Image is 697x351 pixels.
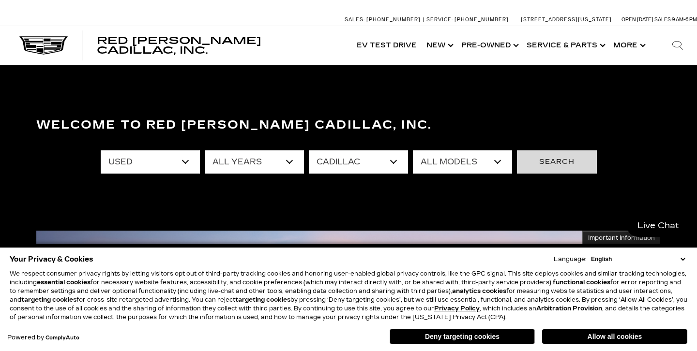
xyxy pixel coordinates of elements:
span: [PHONE_NUMBER] [366,16,421,23]
a: EV Test Drive [352,26,422,65]
strong: targeting cookies [235,296,290,303]
span: Sales: [345,16,365,23]
select: Language Select [589,255,687,263]
button: Deny targeting cookies [390,329,535,344]
span: Important Information [588,234,655,242]
a: Pre-Owned [456,26,522,65]
select: Filter by type [101,150,200,174]
button: Allow all cookies [542,329,687,344]
a: Red [PERSON_NAME] Cadillac, Inc. [97,36,342,55]
h3: Welcome to Red [PERSON_NAME] Cadillac, Inc. [36,116,661,135]
strong: essential cookies [37,279,91,286]
p: We respect consumer privacy rights by letting visitors opt out of third-party tracking cookies an... [10,269,687,322]
a: Sales: [PHONE_NUMBER] [345,17,423,22]
button: More [608,26,649,65]
a: Service: [PHONE_NUMBER] [423,17,511,22]
span: Open [DATE] [621,16,653,23]
strong: targeting cookies [21,296,76,303]
a: New [422,26,456,65]
a: Privacy Policy [434,305,480,312]
select: Filter by make [309,150,408,174]
a: Live Chat [627,214,690,237]
a: ComplyAuto [45,335,79,341]
span: 9 AM-6 PM [672,16,697,23]
button: Search [517,150,597,174]
span: [PHONE_NUMBER] [455,16,509,23]
strong: analytics cookies [452,288,506,294]
span: Service: [426,16,453,23]
a: Service & Parts [522,26,608,65]
span: Live Chat [633,220,684,231]
a: [STREET_ADDRESS][US_STATE] [521,16,612,23]
img: Cadillac Dark Logo with Cadillac White Text [19,36,68,55]
strong: Arbitration Provision [536,305,602,312]
div: Language: [554,256,587,262]
span: Your Privacy & Cookies [10,252,93,266]
select: Filter by model [413,150,512,174]
span: Sales: [654,16,672,23]
div: Powered by [7,335,79,341]
span: Red [PERSON_NAME] Cadillac, Inc. [97,35,261,56]
strong: functional cookies [553,279,610,286]
select: Filter by year [205,150,304,174]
